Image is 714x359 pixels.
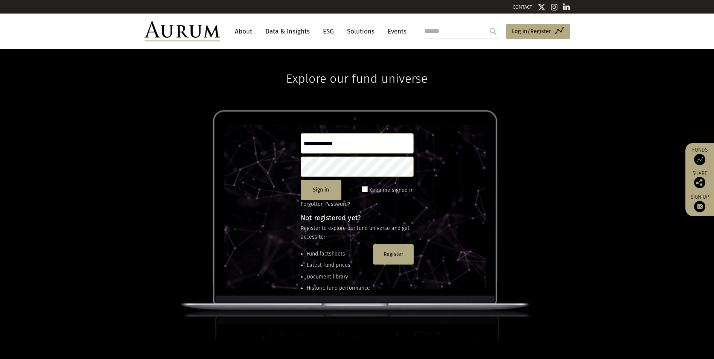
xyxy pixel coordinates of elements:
a: Log in/Register [506,24,570,40]
li: Historic fund performance [307,284,370,292]
button: Register [373,244,414,265]
h4: Not registered yet? [301,214,414,221]
div: Share [689,171,710,188]
a: About [231,24,256,38]
a: ESG [319,24,338,38]
li: Document library [307,273,370,281]
img: Aurum [145,21,220,41]
button: Sign in [301,180,341,200]
a: Funds [689,147,710,165]
img: Access Funds [694,154,705,165]
h1: Explore our fund universe [286,49,428,86]
img: Twitter icon [538,3,545,11]
img: Share this post [694,177,705,188]
li: Latest fund prices [307,261,370,269]
a: Solutions [343,24,378,38]
input: Submit [486,24,501,39]
a: Data & Insights [262,24,314,38]
span: Log in/Register [512,27,551,36]
label: Keep me signed in [369,186,414,195]
a: Forgotten Password? [301,201,350,207]
li: Fund factsheets [307,250,370,258]
a: Events [384,24,406,38]
a: CONTACT [513,4,532,10]
img: Linkedin icon [563,3,570,11]
p: Register to explore our fund universe and get access to: [301,224,414,241]
a: Sign up [689,194,710,212]
img: Instagram icon [551,3,558,11]
img: Sign up to our newsletter [694,201,705,212]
